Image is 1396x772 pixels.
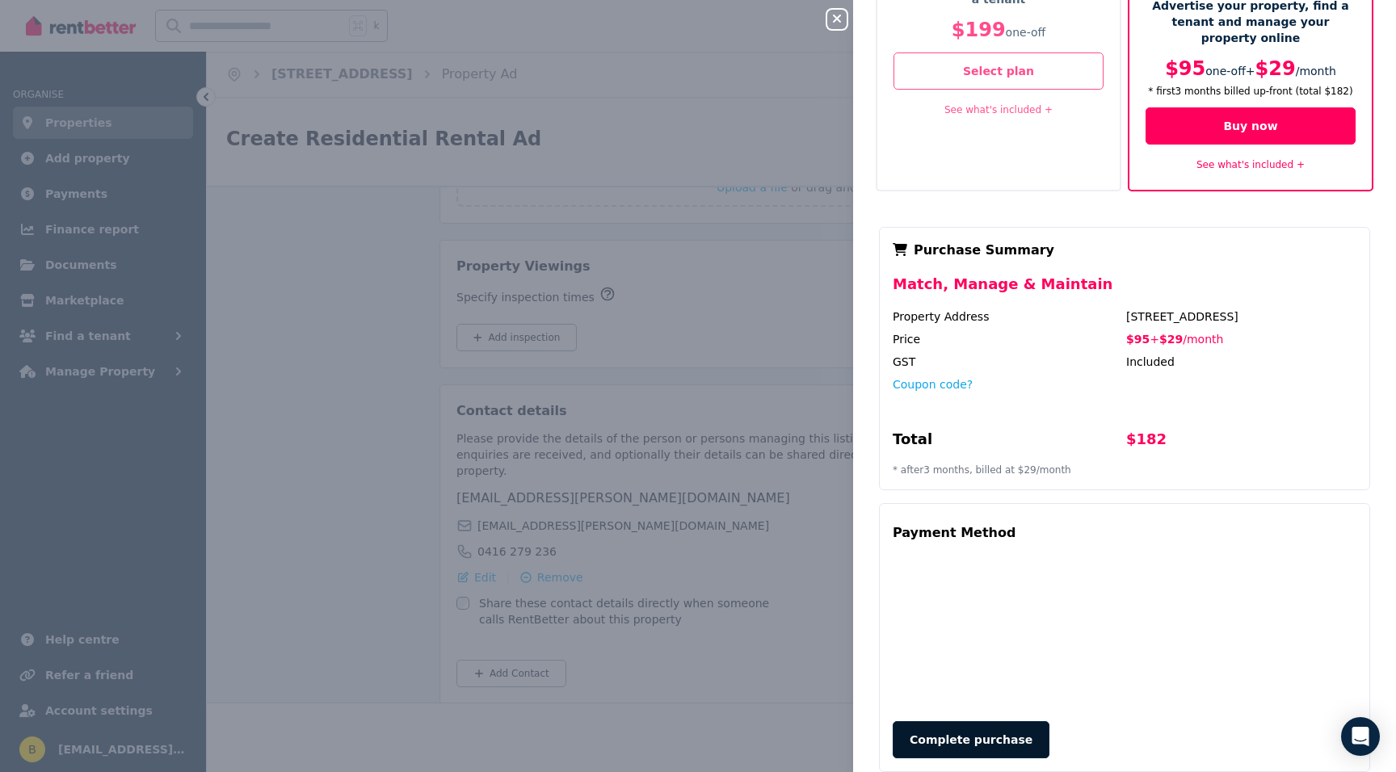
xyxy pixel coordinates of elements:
[1255,57,1296,80] span: $29
[1126,308,1356,325] div: [STREET_ADDRESS]
[1205,65,1246,78] span: one-off
[893,721,1049,758] button: Complete purchase
[1165,57,1205,80] span: $95
[893,308,1123,325] div: Property Address
[1341,717,1380,756] div: Open Intercom Messenger
[952,19,1006,41] span: $199
[1006,26,1046,39] span: one-off
[1246,65,1255,78] span: +
[893,517,1015,549] div: Payment Method
[1126,428,1356,457] div: $182
[1196,159,1305,170] a: See what's included +
[1183,333,1223,346] span: / month
[893,331,1123,347] div: Price
[1146,107,1356,145] button: Buy now
[1159,333,1183,346] span: $29
[1126,333,1150,346] span: $95
[894,52,1104,90] button: Select plan
[893,241,1356,260] div: Purchase Summary
[1150,333,1159,346] span: +
[1146,85,1356,98] p: * first 3 month s billed up-front (total $182 )
[893,376,973,392] button: Coupon code?
[944,104,1053,115] a: See what's included +
[889,552,1360,705] iframe: Secure payment input frame
[893,354,1123,370] div: GST
[893,428,1123,457] div: Total
[893,464,1356,476] p: * after 3 month s, billed at $29 / month
[893,273,1356,308] div: Match, Manage & Maintain
[1126,354,1356,370] div: Included
[1296,65,1336,78] span: / month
